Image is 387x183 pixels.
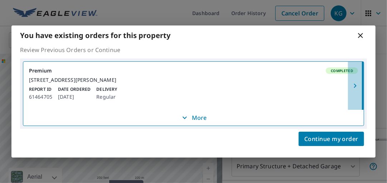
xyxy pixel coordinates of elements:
p: Delivery [96,86,117,93]
p: Regular [96,93,117,101]
b: You have existing orders for this property [20,30,170,40]
p: More [180,113,207,122]
a: PremiumCompleted[STREET_ADDRESS][PERSON_NAME]Report ID61464705Date Ordered[DATE]DeliveryRegular [23,62,364,110]
p: Date Ordered [58,86,91,93]
span: Continue my order [304,134,358,144]
div: Premium [29,67,358,74]
p: Report ID [29,86,52,93]
p: 61464705 [29,93,52,101]
p: Review Previous Orders or Continue [20,46,367,54]
button: More [23,110,364,126]
span: Completed [326,68,357,73]
button: Continue my order [299,132,364,146]
p: [DATE] [58,93,91,101]
div: [STREET_ADDRESS][PERSON_NAME] [29,77,358,83]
